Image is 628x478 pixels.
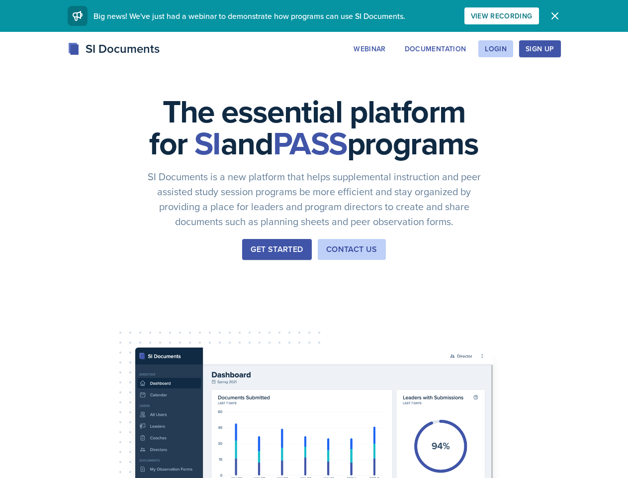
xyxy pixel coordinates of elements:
button: Documentation [398,40,473,57]
button: Get Started [242,239,311,260]
button: Login [478,40,513,57]
div: SI Documents [68,40,160,58]
button: Sign Up [519,40,560,57]
div: Contact Us [326,243,377,255]
div: Sign Up [526,45,554,53]
div: View Recording [471,12,533,20]
div: Login [485,45,507,53]
div: Documentation [405,45,466,53]
button: Webinar [347,40,392,57]
span: Big news! We've just had a webinar to demonstrate how programs can use SI Documents. [93,10,405,21]
div: Get Started [251,243,303,255]
button: View Recording [464,7,539,24]
button: Contact Us [318,239,386,260]
div: Webinar [354,45,385,53]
